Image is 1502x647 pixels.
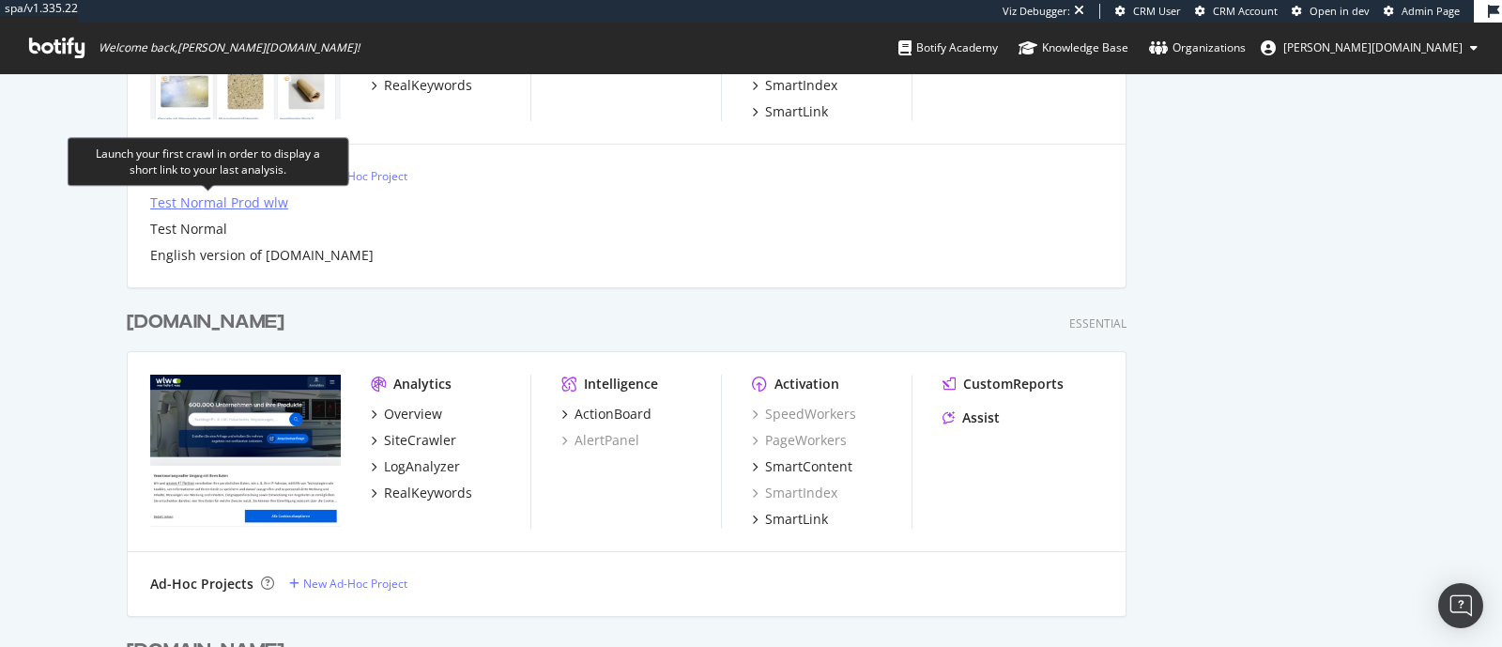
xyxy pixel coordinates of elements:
[1310,4,1370,18] span: Open in dev
[752,431,847,450] a: PageWorkers
[1069,316,1126,331] div: Essential
[127,309,292,336] a: [DOMAIN_NAME]
[752,405,856,424] a: SpeedWorkers
[1195,4,1278,19] a: CRM Account
[1115,4,1181,19] a: CRM User
[561,431,639,450] a: AlertPanel
[1003,4,1070,19] div: Viz Debugger:
[393,375,452,393] div: Analytics
[1283,39,1463,55] span: jenny.ren
[752,76,837,95] a: SmartIndex
[774,375,839,393] div: Activation
[898,39,998,57] div: Botify Academy
[575,405,651,424] div: ActionBoard
[1402,4,1460,18] span: Admin Page
[303,576,407,592] div: New Ad-Hoc Project
[289,576,407,592] a: New Ad-Hoc Project
[127,309,284,336] div: [DOMAIN_NAME]
[84,146,333,177] div: Launch your first crawl in order to display a short link to your last analysis.
[99,40,360,55] span: Welcome back, [PERSON_NAME][DOMAIN_NAME] !
[963,375,1064,393] div: CustomReports
[752,484,837,502] a: SmartIndex
[943,375,1064,393] a: CustomReports
[384,457,460,476] div: LogAnalyzer
[752,102,828,121] a: SmartLink
[1438,583,1483,628] div: Open Intercom Messenger
[1149,39,1246,57] div: Organizations
[1292,4,1370,19] a: Open in dev
[371,457,460,476] a: LogAnalyzer
[1019,39,1128,57] div: Knowledge Base
[371,484,472,502] a: RealKeywords
[371,431,456,450] a: SiteCrawler
[1149,23,1246,73] a: Organizations
[898,23,998,73] a: Botify Academy
[150,193,288,212] a: Test Normal Prod wlw
[561,405,651,424] a: ActionBoard
[943,408,1000,427] a: Assist
[303,168,407,184] div: New Ad-Hoc Project
[765,102,828,121] div: SmartLink
[752,457,852,476] a: SmartContent
[962,408,1000,427] div: Assist
[384,405,442,424] div: Overview
[150,575,253,593] div: Ad-Hoc Projects
[752,510,828,529] a: SmartLink
[584,375,658,393] div: Intelligence
[384,431,456,450] div: SiteCrawler
[1133,4,1181,18] span: CRM User
[150,246,374,265] a: English version of [DOMAIN_NAME]
[765,510,828,529] div: SmartLink
[1246,33,1493,63] button: [PERSON_NAME][DOMAIN_NAME]
[371,405,442,424] a: Overview
[765,76,837,95] div: SmartIndex
[150,220,227,239] a: Test Normal
[384,484,472,502] div: RealKeywords
[765,457,852,476] div: SmartContent
[384,76,472,95] div: RealKeywords
[150,375,341,527] img: wlw.ch
[371,76,472,95] a: RealKeywords
[1019,23,1128,73] a: Knowledge Base
[1213,4,1278,18] span: CRM Account
[1384,4,1460,19] a: Admin Page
